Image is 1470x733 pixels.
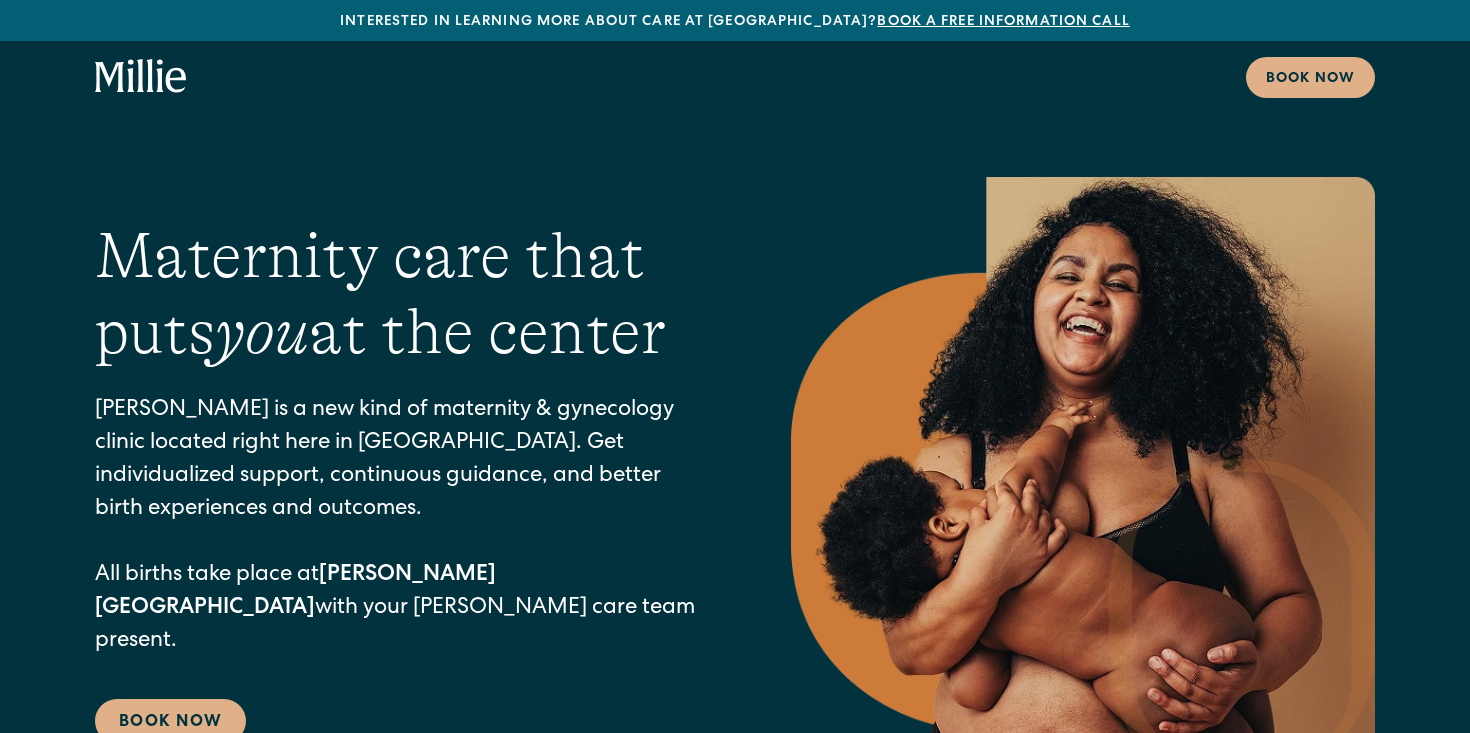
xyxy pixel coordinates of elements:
div: Book now [1266,69,1355,90]
h1: Maternity care that puts at the center [95,218,711,372]
p: [PERSON_NAME] is a new kind of maternity & gynecology clinic located right here in [GEOGRAPHIC_DA... [95,395,711,659]
a: Book now [1246,57,1375,98]
em: you [215,296,309,368]
a: Book a free information call [877,15,1129,29]
a: home [95,59,187,95]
